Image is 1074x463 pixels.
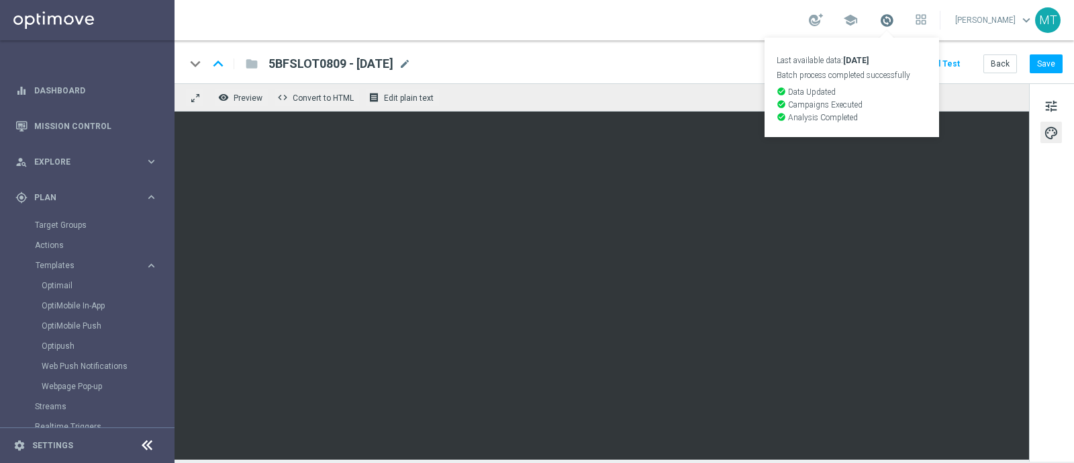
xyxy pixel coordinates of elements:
[777,87,786,96] i: check_circle
[34,194,145,202] span: Plan
[15,108,158,144] div: Mission Control
[1040,95,1062,116] button: tune
[35,421,140,432] a: Realtime Triggers
[234,93,262,103] span: Preview
[15,192,28,204] i: gps_fixed
[42,361,140,372] a: Web Push Notifications
[35,255,173,396] div: Templates
[13,439,26,452] i: settings
[777,112,927,122] p: Analysis Completed
[34,158,145,166] span: Explore
[268,56,393,72] span: 5BFSLOT0809 - 2025-09-08
[42,276,173,296] div: Optimail
[218,92,229,103] i: remove_red_eye
[983,54,1017,73] button: Back
[42,356,173,376] div: Web Push Notifications
[208,54,228,74] i: keyboard_arrow_up
[777,56,927,65] p: Last available data:
[15,73,158,108] div: Dashboard
[15,156,145,168] div: Explore
[145,259,158,272] i: keyboard_arrow_right
[34,108,158,144] a: Mission Control
[35,215,173,235] div: Target Groups
[42,336,173,356] div: Optipush
[34,73,158,108] a: Dashboard
[42,300,140,311] a: OptiMobile In-App
[42,280,140,291] a: Optimail
[15,192,145,204] div: Plan
[1030,54,1063,73] button: Save
[15,85,28,97] i: equalizer
[777,112,786,122] i: check_circle
[843,13,858,28] span: school
[918,55,962,73] button: Send Test
[1035,7,1061,33] div: MT
[384,93,434,103] span: Edit plain text
[145,191,158,204] i: keyboard_arrow_right
[15,157,158,167] button: person_search Explore keyboard_arrow_right
[42,381,140,392] a: Webpage Pop-up
[36,261,132,269] span: Templates
[15,121,158,132] button: Mission Control
[399,58,411,70] span: mode_edit
[274,89,360,106] button: code Convert to HTML
[36,261,145,269] div: Templates
[42,376,173,396] div: Webpage Pop-up
[215,89,268,106] button: remove_red_eye Preview
[35,260,158,271] button: Templates keyboard_arrow_right
[15,85,158,96] button: equalizer Dashboard
[777,99,786,109] i: check_circle
[1044,124,1059,142] span: palette
[1019,13,1034,28] span: keyboard_arrow_down
[954,10,1035,30] a: [PERSON_NAME]keyboard_arrow_down
[35,220,140,230] a: Target Groups
[15,156,28,168] i: person_search
[42,341,140,351] a: Optipush
[777,99,927,109] p: Campaigns Executed
[1040,122,1062,143] button: palette
[35,240,140,251] a: Actions
[777,87,927,96] p: Data Updated
[365,89,440,106] button: receipt Edit plain text
[15,192,158,203] button: gps_fixed Plan keyboard_arrow_right
[35,417,173,437] div: Realtime Triggers
[42,296,173,316] div: OptiMobile In-App
[35,401,140,412] a: Streams
[369,92,379,103] i: receipt
[145,155,158,168] i: keyboard_arrow_right
[293,93,354,103] span: Convert to HTML
[35,396,173,417] div: Streams
[32,441,73,450] a: Settings
[777,71,927,79] p: Batch process completed successfully
[42,316,173,336] div: OptiMobile Push
[35,235,173,255] div: Actions
[277,92,288,103] span: code
[843,56,869,65] strong: [DATE]
[878,10,895,32] a: Last available data:[DATE] Batch process completed successfully check_circle Data Updated check_c...
[42,321,140,331] a: OptiMobile Push
[1044,97,1059,115] span: tune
